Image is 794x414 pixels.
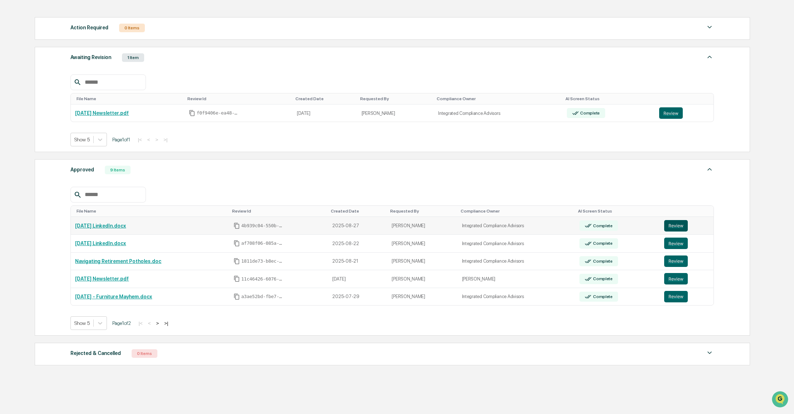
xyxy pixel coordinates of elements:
[112,320,131,326] span: Page 1 of 2
[146,320,153,326] button: <
[234,276,240,282] span: Copy Id
[664,220,688,232] button: Review
[705,53,714,61] img: caret
[24,55,117,62] div: Start new chat
[132,349,157,358] div: 0 Items
[4,87,49,100] a: 🖐️Preclearance
[145,137,152,143] button: <
[241,258,284,264] span: 1811de73-b8ec-4c64-89ac-f1af8721bceb
[666,209,711,214] div: Toggle SortBy
[234,293,240,300] span: Copy Id
[458,270,575,288] td: [PERSON_NAME]
[661,96,711,101] div: Toggle SortBy
[70,165,94,174] div: Approved
[59,90,89,97] span: Attestations
[14,90,46,97] span: Preclearance
[19,33,118,40] input: Clear
[592,223,613,228] div: Complete
[75,258,161,264] a: Navigating Retirement Potholes.doc
[592,276,613,281] div: Complete
[705,349,714,357] img: caret
[49,87,92,100] a: 🗄️Attestations
[295,96,354,101] div: Toggle SortBy
[592,259,613,264] div: Complete
[458,253,575,271] td: Integrated Compliance Advisors
[234,223,240,229] span: Copy Id
[390,209,455,214] div: Toggle SortBy
[75,223,126,229] a: [DATE] LinkedIn.docx
[659,107,683,119] button: Review
[241,294,284,299] span: a3ae52bd-fbe7-4e35-b5a1-f753d041d4e1
[328,217,387,235] td: 2025-08-27
[357,104,434,122] td: [PERSON_NAME]
[664,238,709,249] a: Review
[328,270,387,288] td: [DATE]
[77,96,181,101] div: Toggle SortBy
[664,291,709,302] a: Review
[7,15,130,26] p: How can we help?
[112,137,130,142] span: Page 1 of 1
[461,209,573,214] div: Toggle SortBy
[771,390,790,410] iframe: Open customer support
[664,273,688,284] button: Review
[197,110,240,116] span: f0f9406e-ea48-499f-bfc3-256effa482ec
[75,294,152,299] a: [DATE] - Furniture Mayhem.docx
[154,320,161,326] button: >
[331,209,384,214] div: Toggle SortBy
[70,53,111,62] div: Awaiting Revision
[71,121,87,127] span: Pylon
[7,104,13,110] div: 🔎
[387,235,457,253] td: [PERSON_NAME]
[24,62,90,68] div: We're available if you need us!
[161,137,170,143] button: >|
[4,101,48,114] a: 🔎Data Lookup
[664,273,709,284] a: Review
[153,137,161,143] button: >
[122,53,144,62] div: 1 Item
[75,240,126,246] a: [DATE] LinkedIn.docx
[659,107,709,119] a: Review
[50,121,87,127] a: Powered byPylon
[162,320,170,326] button: >|
[664,238,688,249] button: Review
[705,165,714,174] img: caret
[241,240,284,246] span: af708f06-085a-429b-a685-373a47e95fbe
[664,255,688,267] button: Review
[458,235,575,253] td: Integrated Compliance Advisors
[75,110,129,116] a: [DATE] Newsletter.pdf
[234,258,240,264] span: Copy Id
[360,96,431,101] div: Toggle SortBy
[578,209,657,214] div: Toggle SortBy
[232,209,325,214] div: Toggle SortBy
[293,104,357,122] td: [DATE]
[189,110,195,116] span: Copy Id
[75,276,129,282] a: [DATE] Newsletter.pdf
[136,320,144,326] button: |<
[328,288,387,306] td: 2025-07-29
[387,217,457,235] td: [PERSON_NAME]
[592,294,613,299] div: Complete
[105,166,131,174] div: 9 Items
[437,96,559,101] div: Toggle SortBy
[592,241,613,246] div: Complete
[664,220,709,232] a: Review
[387,288,457,306] td: [PERSON_NAME]
[705,23,714,31] img: caret
[565,96,652,101] div: Toggle SortBy
[70,23,108,32] div: Action Required
[458,288,575,306] td: Integrated Compliance Advisors
[119,24,145,32] div: 0 Items
[328,235,387,253] td: 2025-08-22
[241,276,284,282] span: 11c46426-6076-4db8-9af8-b1d23aee07d4
[664,291,688,302] button: Review
[387,270,457,288] td: [PERSON_NAME]
[70,349,121,358] div: Rejected & Cancelled
[328,253,387,271] td: 2025-08-21
[579,111,600,116] div: Complete
[7,55,20,68] img: 1746055101610-c473b297-6a78-478c-a979-82029cc54cd1
[241,223,284,229] span: 4b939c04-550b-42c4-a42a-cc4099892856
[234,240,240,247] span: Copy Id
[664,255,709,267] a: Review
